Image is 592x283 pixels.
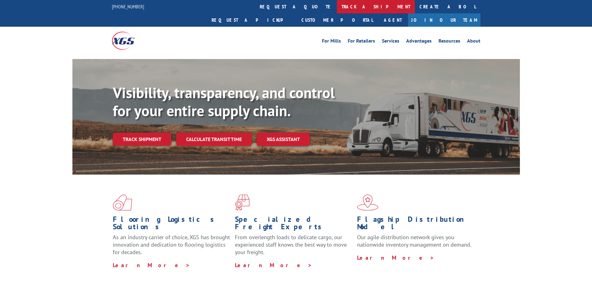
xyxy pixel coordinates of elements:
a: [PHONE_NUMBER] [112,3,144,10]
a: Learn More > [235,262,312,269]
a: Track shipment [113,133,171,146]
a: Calculate transit time [176,133,252,146]
a: XGS ASSISTANT [257,133,310,146]
img: xgs-icon-total-supply-chain-intelligence-red [113,194,132,211]
img: xgs-icon-flagship-distribution-model-red [357,194,379,211]
p: From overlength loads to delicate cargo, our experienced staff knows the best way to move your fr... [235,234,352,261]
h1: Flooring Logistics Solutions [113,216,230,234]
a: Services [382,39,399,45]
a: For Retailers [348,39,375,45]
a: Agent [378,13,408,27]
span: Our agile distribution network gives you nationwide inventory management on demand. [357,234,471,248]
b: Visibility, transparency, and control for your entire supply chain. [113,83,335,120]
a: Advantages [406,39,432,45]
a: Customer Portal [297,13,378,27]
img: xgs-icon-focused-on-flooring-red [235,194,250,211]
a: Learn More > [357,254,434,261]
span: As an industry carrier of choice, XGS has brought innovation and dedication to flooring logistics... [113,234,230,256]
a: About [467,39,480,45]
a: For Mills [322,39,341,45]
a: Learn More > [113,262,190,269]
a: Request a pickup [207,13,297,27]
a: Join Our Team [408,13,480,27]
a: Resources [438,39,460,45]
h1: Specialized Freight Experts [235,216,352,234]
h1: Flagship Distribution Model [357,216,475,234]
